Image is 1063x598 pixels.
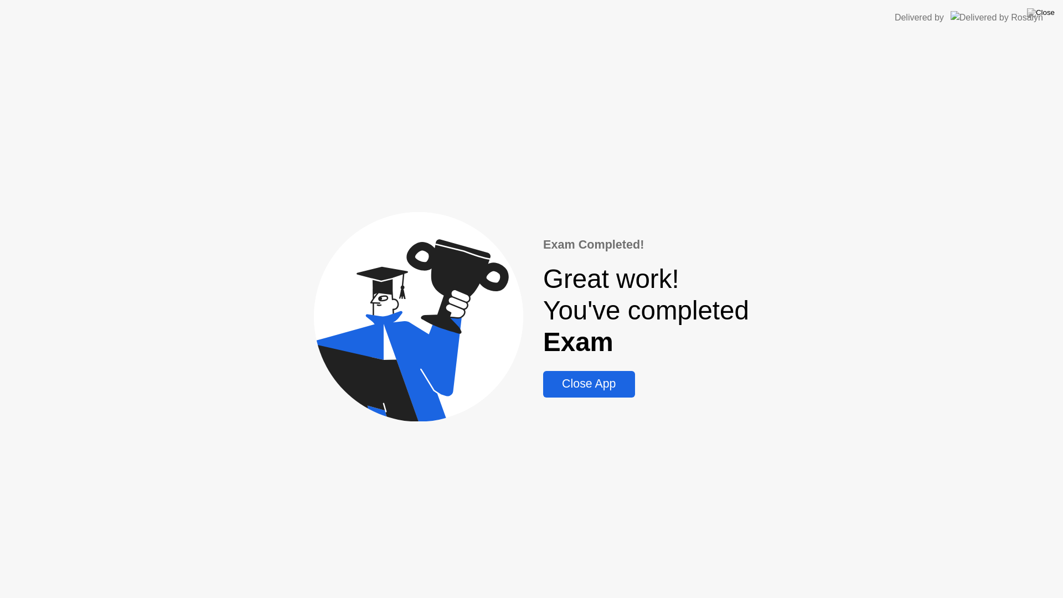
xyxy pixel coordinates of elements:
div: Close App [546,377,631,391]
button: Close App [543,371,634,398]
img: Close [1027,8,1055,17]
img: Delivered by Rosalyn [951,11,1043,24]
div: Great work! You've completed [543,263,749,358]
b: Exam [543,327,613,357]
div: Exam Completed! [543,236,749,254]
div: Delivered by [895,11,944,24]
